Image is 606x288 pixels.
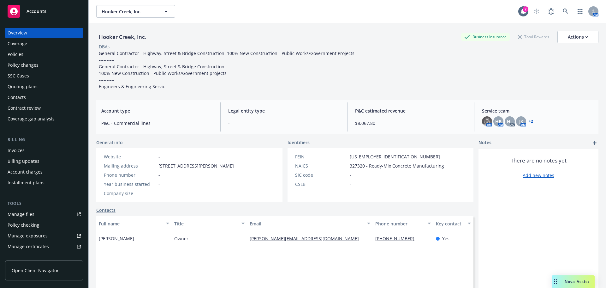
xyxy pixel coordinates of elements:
[99,43,110,50] div: DBA: -
[5,103,83,113] a: Contract review
[12,267,59,274] span: Open Client Navigator
[568,31,588,43] div: Actions
[158,190,160,197] span: -
[8,92,26,102] div: Contacts
[375,236,419,242] a: [PHONE_NUMBER]
[442,235,449,242] span: Yes
[5,178,83,188] a: Installment plans
[350,181,351,187] span: -
[5,242,83,252] a: Manage certificates
[5,252,83,262] a: Manage claims
[523,6,528,12] div: 2
[495,118,502,125] span: HB
[8,242,49,252] div: Manage certificates
[104,190,156,197] div: Company size
[5,114,83,124] a: Coverage gap analysis
[8,71,29,81] div: SSC Cases
[355,107,466,114] span: P&C estimated revenue
[5,39,83,49] a: Coverage
[8,156,39,166] div: Billing updates
[461,33,510,41] div: Business Insurance
[482,107,593,114] span: Service team
[8,220,39,230] div: Policy checking
[557,31,598,43] button: Actions
[8,60,39,70] div: Policy changes
[5,49,83,59] a: Policies
[5,28,83,38] a: Overview
[96,5,175,18] button: Hooker Creek, Inc.
[519,118,523,125] span: JK
[433,216,473,231] button: Key contact
[350,172,351,178] span: -
[8,28,27,38] div: Overview
[8,114,55,124] div: Coverage gap analysis
[8,82,38,92] div: Quoting plans
[565,279,590,284] span: Nova Assist
[5,156,83,166] a: Billing updates
[530,5,543,18] a: Start snowing
[8,145,25,156] div: Invoices
[104,153,156,160] div: Website
[511,157,567,164] span: There are no notes yet
[355,120,466,126] span: $8,067.80
[295,153,347,160] div: FEIN
[5,231,83,241] a: Manage exposures
[250,236,364,242] a: [PERSON_NAME][EMAIL_ADDRESS][DOMAIN_NAME]
[574,5,586,18] a: Switch app
[8,167,43,177] div: Account charges
[295,162,347,169] div: NAICS
[101,107,213,114] span: Account type
[96,33,149,41] div: Hooker Creek, Inc.
[5,71,83,81] a: SSC Cases
[8,103,41,113] div: Contract review
[5,60,83,70] a: Policy changes
[523,172,554,179] a: Add new notes
[507,118,513,125] span: HL
[436,220,464,227] div: Key contact
[8,252,39,262] div: Manage claims
[250,220,363,227] div: Email
[174,220,238,227] div: Title
[228,107,340,114] span: Legal entity type
[552,275,595,288] button: Nova Assist
[350,153,440,160] span: [US_EMPLOYER_IDENTIFICATION_NUMBER]
[478,139,491,147] span: Notes
[158,172,160,178] span: -
[5,209,83,219] a: Manage files
[545,5,557,18] a: Report a Bug
[5,220,83,230] a: Policy checking
[99,220,162,227] div: Full name
[172,216,247,231] button: Title
[101,120,213,126] span: P&C - Commercial lines
[529,119,533,123] a: +2
[8,39,27,49] div: Coverage
[5,200,83,207] div: Tools
[5,82,83,92] a: Quoting plans
[295,172,347,178] div: SIC code
[515,33,552,41] div: Total Rewards
[104,181,156,187] div: Year business started
[5,92,83,102] a: Contacts
[350,162,444,169] span: 327320 - Ready-Mix Concrete Manufacturing
[158,162,234,169] span: [STREET_ADDRESS][PERSON_NAME]
[373,216,433,231] button: Phone number
[158,154,160,160] a: -
[96,207,116,213] a: Contacts
[158,181,160,187] span: -
[96,139,123,146] span: General info
[104,162,156,169] div: Mailing address
[559,5,572,18] a: Search
[5,3,83,20] a: Accounts
[102,8,156,15] span: Hooker Creek, Inc.
[295,181,347,187] div: CSLB
[8,209,34,219] div: Manage files
[228,120,340,126] span: -
[247,216,373,231] button: Email
[375,220,424,227] div: Phone number
[174,235,188,242] span: Owner
[99,235,134,242] span: [PERSON_NAME]
[27,9,46,14] span: Accounts
[8,49,23,59] div: Policies
[5,137,83,143] div: Billing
